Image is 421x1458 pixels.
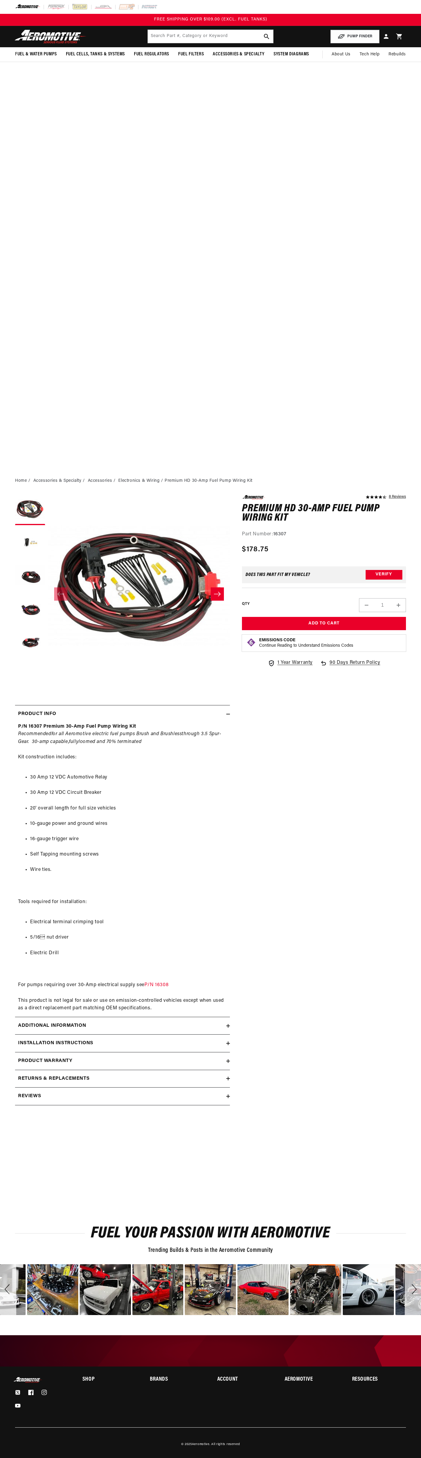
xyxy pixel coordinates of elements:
[384,47,410,62] summary: Rebuilds
[277,659,313,667] span: 1 Year Warranty
[30,918,227,926] li: Electrical terminal crimping tool
[27,1264,78,1315] div: image number 10
[18,1057,73,1065] h2: Product warranty
[330,659,380,673] span: 90 Days Return Policy
[30,949,227,957] li: Electric Drill
[15,723,230,1012] div: , Kit construction includes: Tools required for installation: For pumps requiring over 30-Amp ele...
[185,1264,236,1315] div: image number 13
[15,1070,230,1088] summary: Returns & replacements
[174,47,208,61] summary: Fuel Filters
[330,30,379,43] button: PUMP FINDER
[259,643,353,649] p: Continue Reading to Understand Emissions Codes
[273,532,286,537] strong: 16307
[18,1075,89,1083] h2: Returns & replacements
[290,1264,341,1315] div: image number 15
[15,1088,230,1105] summary: Reviews
[80,1264,131,1315] div: Photo from a Shopper
[118,478,159,484] a: Electronics & Wiring
[269,47,314,61] summary: System Diagrams
[66,51,125,57] span: Fuel Cells, Tanks & Systems
[15,1052,230,1070] summary: Product warranty
[15,51,57,57] span: Fuel & Water Pumps
[11,47,61,61] summary: Fuel & Water Pumps
[30,934,227,942] li: 5/16 nut driver
[18,710,56,718] h2: Product Info
[15,561,45,591] button: Load image 3 in gallery view
[15,478,406,484] nav: breadcrumbs
[405,1264,421,1315] div: Next
[18,732,221,744] em: through 3.5 Spur-Gear. 30-amp capable
[30,851,227,859] li: Self Tapping mounting screws
[208,47,269,61] summary: Accessories & Specialty
[268,659,313,667] a: 1 Year Warranty
[260,30,273,43] button: search button
[15,627,45,658] button: Load image 5 in gallery view
[51,732,182,736] em: for all Aeromotive electric fuel pumps Brush and Brushless
[18,724,136,729] strong: P/N 16307 Premium 30-Amp Fuel Pump Wiring Kit
[69,739,79,744] em: fully
[30,820,227,828] li: 10-gauge power and ground wires
[343,1264,394,1315] div: image number 16
[132,1264,184,1315] div: Photo from a Shopper
[144,983,169,987] a: P/N 16308
[13,1377,43,1383] img: Aeromotive
[13,29,88,44] img: Aeromotive
[211,1443,240,1446] small: All rights reserved
[134,51,169,57] span: Fuel Regulators
[192,1443,209,1446] a: Aeromotive
[30,789,227,797] li: 30 Amp 12 VDC Circuit Breaker
[217,1377,271,1382] summary: Account
[88,478,112,484] a: Accessories
[79,739,141,744] em: loomed and 70% terminated
[15,594,45,624] button: Load image 4 in gallery view
[360,51,379,58] span: Tech Help
[389,495,406,499] a: 8 reviews
[27,1264,78,1315] div: Photo from a Shopper
[366,570,402,580] button: Verify
[154,17,267,22] span: FREE SHIPPING OVER $109.00 (EXCL. FUEL TANKS)
[15,495,230,693] media-gallery: Gallery Viewer
[237,1264,289,1315] div: Photo from a Shopper
[148,1247,273,1253] span: Trending Builds & Posts in the Aeromotive Community
[242,544,268,555] span: $178.75
[320,659,380,673] a: 90 Days Return Policy
[30,774,227,782] li: 30 Amp 12 VDC Automotive Relay
[242,504,406,523] h1: Premium HD 30-Amp Fuel Pump Wiring Kit
[18,1092,41,1100] h2: Reviews
[242,531,406,538] div: Part Number:
[80,1264,131,1315] div: image number 11
[165,478,252,484] li: Premium HD 30-Amp Fuel Pump Wiring Kit
[15,528,45,558] button: Load image 2 in gallery view
[242,617,406,630] button: Add to Cart
[352,1377,406,1382] summary: Resources
[15,1035,230,1052] summary: Installation Instructions
[30,866,227,874] li: Wire ties.
[242,602,249,607] label: QTY
[213,51,265,57] span: Accessories & Specialty
[129,47,174,61] summary: Fuel Regulators
[30,805,227,813] li: 20' overall length for full size vehicles
[82,1377,136,1382] summary: Shop
[285,1377,339,1382] summary: Aeromotive
[18,732,51,736] em: Recommended
[388,51,406,58] span: Rebuilds
[15,478,27,484] a: Home
[327,47,355,62] a: About Us
[132,1264,184,1315] div: image number 12
[15,1017,230,1035] summary: Additional information
[15,705,230,723] summary: Product Info
[150,1377,204,1382] summary: Brands
[332,52,351,57] span: About Us
[274,51,309,57] span: System Diagrams
[148,30,274,43] input: Search by Part Number, Category or Keyword
[15,1226,406,1240] h2: Fuel Your Passion with Aeromotive
[355,47,384,62] summary: Tech Help
[246,638,256,647] img: Emissions code
[15,495,45,525] button: Load image 1 in gallery view
[61,47,129,61] summary: Fuel Cells, Tanks & Systems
